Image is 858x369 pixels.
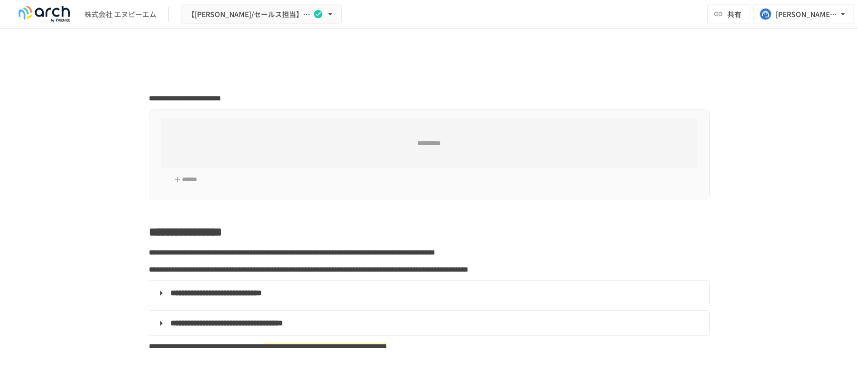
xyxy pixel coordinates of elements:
img: logo-default@2x-9cf2c760.svg [12,6,76,22]
button: 共有 [707,4,749,24]
span: 【[PERSON_NAME]/セールス担当】株式会社 エヌビーエム様_導入支援サポート [187,8,311,21]
button: [PERSON_NAME][EMAIL_ADDRESS][DOMAIN_NAME] [753,4,854,24]
div: [PERSON_NAME][EMAIL_ADDRESS][DOMAIN_NAME] [776,8,838,21]
div: 株式会社 エヌビーエム [84,9,156,20]
span: 共有 [727,9,741,20]
button: 【[PERSON_NAME]/セールス担当】株式会社 エヌビーエム様_導入支援サポート [181,5,342,24]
